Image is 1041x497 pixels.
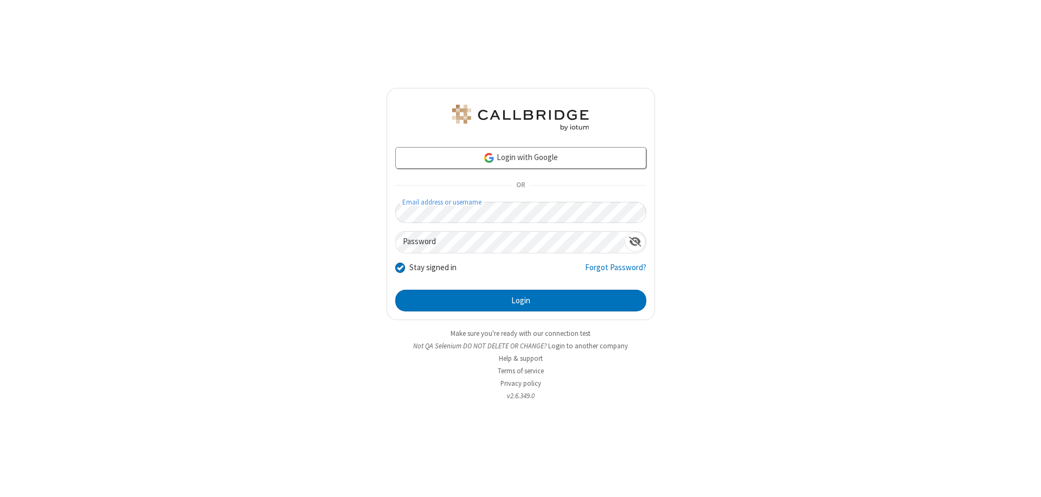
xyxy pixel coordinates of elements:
a: Terms of service [498,366,544,375]
input: Email address or username [395,202,646,223]
a: Forgot Password? [585,262,646,282]
img: google-icon.png [483,152,495,164]
a: Login with Google [395,147,646,169]
img: QA Selenium DO NOT DELETE OR CHANGE [450,105,591,131]
li: v2.6.349.0 [387,391,655,401]
div: Show password [625,232,646,252]
span: OR [512,178,529,193]
a: Make sure you're ready with our connection test [451,329,590,338]
li: Not QA Selenium DO NOT DELETE OR CHANGE? [387,341,655,351]
a: Help & support [499,354,543,363]
button: Login [395,290,646,311]
button: Login to another company [548,341,628,351]
a: Privacy policy [500,379,541,388]
label: Stay signed in [409,262,457,274]
input: Password [396,232,625,253]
